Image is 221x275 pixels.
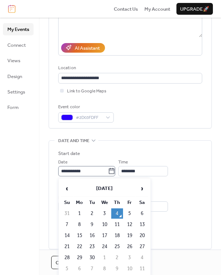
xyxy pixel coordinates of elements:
[124,219,136,230] td: 12
[3,39,34,51] a: Connect
[99,208,110,219] td: 3
[124,197,136,208] th: Fr
[76,114,102,121] span: #2D03FDFF
[3,101,34,113] a: Form
[74,241,85,252] td: 22
[86,264,98,274] td: 7
[61,219,73,230] td: 7
[58,159,67,166] span: Date
[58,103,112,111] div: Event color
[136,197,148,208] th: Sa
[74,219,85,230] td: 8
[99,197,110,208] th: We
[124,253,136,263] td: 3
[111,219,123,230] td: 11
[99,264,110,274] td: 8
[114,6,138,13] span: Contact Us
[58,64,201,72] div: Location
[136,241,148,252] td: 27
[137,181,148,196] span: ›
[111,230,123,241] td: 18
[99,253,110,263] td: 1
[61,208,73,219] td: 31
[111,253,123,263] td: 2
[75,45,100,52] div: AI Assistant
[111,241,123,252] td: 25
[3,70,34,82] a: Design
[118,159,128,166] span: Time
[7,42,26,49] span: Connect
[136,230,148,241] td: 20
[3,54,34,66] a: Views
[86,219,98,230] td: 9
[67,88,106,95] span: Link to Google Maps
[7,26,29,33] span: My Events
[124,230,136,241] td: 19
[61,253,73,263] td: 28
[62,181,73,196] span: ‹
[61,197,73,208] th: Su
[124,264,136,274] td: 10
[74,264,85,274] td: 6
[7,57,20,64] span: Views
[3,86,34,98] a: Settings
[176,3,213,15] button: Upgrade🚀
[7,88,25,96] span: Settings
[136,264,148,274] td: 11
[86,208,98,219] td: 2
[136,219,148,230] td: 13
[114,5,138,13] a: Contact Us
[3,23,34,35] a: My Events
[61,241,73,252] td: 21
[111,264,123,274] td: 9
[51,256,79,269] button: Cancel
[144,6,170,13] span: My Account
[86,253,98,263] td: 30
[144,5,170,13] a: My Account
[99,241,110,252] td: 24
[61,230,73,241] td: 14
[74,253,85,263] td: 29
[136,253,148,263] td: 4
[58,150,80,157] div: Start date
[86,241,98,252] td: 23
[180,6,209,13] span: Upgrade 🚀
[58,137,90,145] span: Date and time
[7,73,22,80] span: Design
[8,5,15,13] img: logo
[74,208,85,219] td: 1
[124,208,136,219] td: 5
[61,43,105,53] button: AI Assistant
[111,197,123,208] th: Th
[136,208,148,219] td: 6
[86,197,98,208] th: Tu
[99,230,110,241] td: 17
[124,241,136,252] td: 26
[86,230,98,241] td: 16
[99,219,110,230] td: 10
[111,208,123,219] td: 4
[56,259,75,267] span: Cancel
[61,264,73,274] td: 5
[74,181,136,197] th: [DATE]
[7,104,19,111] span: Form
[74,230,85,241] td: 15
[74,197,85,208] th: Mo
